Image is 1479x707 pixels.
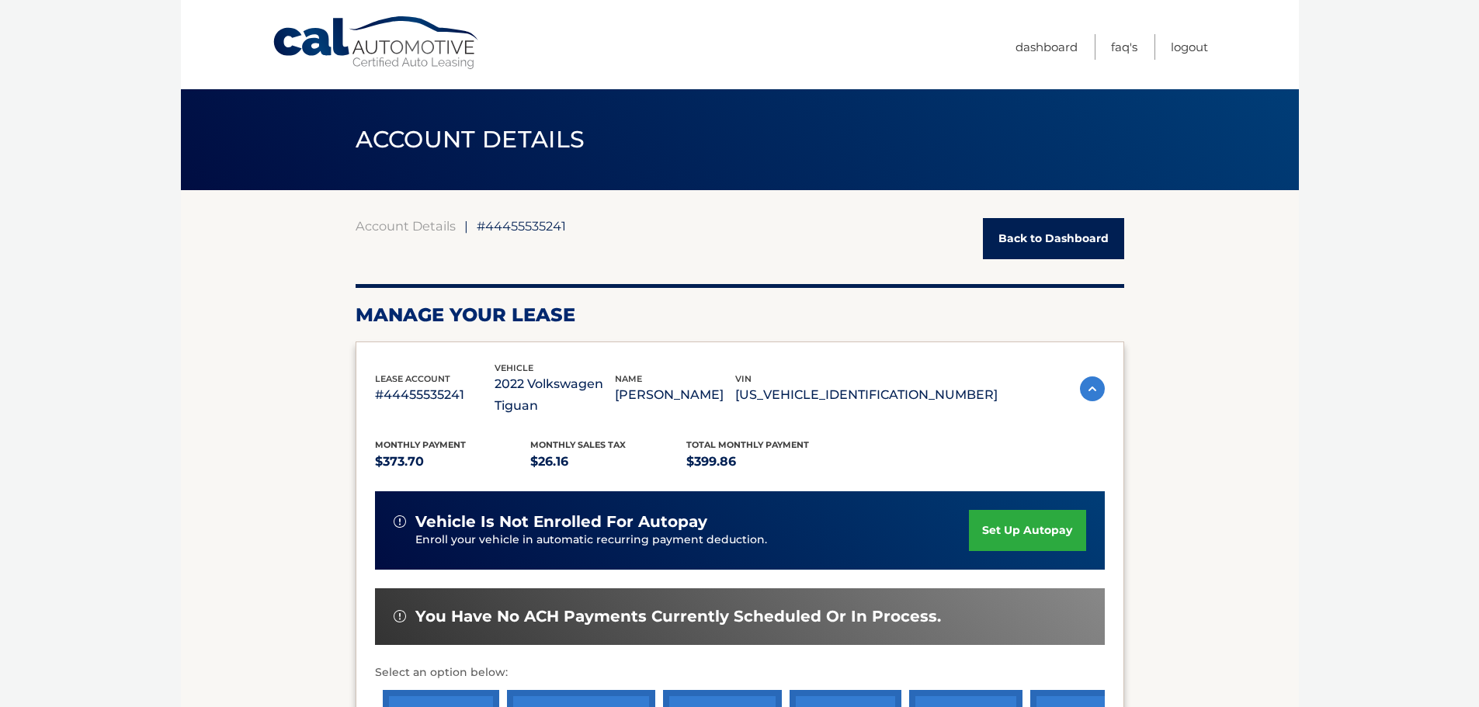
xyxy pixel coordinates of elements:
[1111,34,1137,60] a: FAQ's
[415,607,941,626] span: You have no ACH payments currently scheduled or in process.
[415,512,707,532] span: vehicle is not enrolled for autopay
[375,664,1105,682] p: Select an option below:
[686,451,842,473] p: $399.86
[983,218,1124,259] a: Back to Dashboard
[495,373,615,417] p: 2022 Volkswagen Tiguan
[615,373,642,384] span: name
[356,303,1124,327] h2: Manage Your Lease
[1080,376,1105,401] img: accordion-active.svg
[495,362,533,373] span: vehicle
[464,218,468,234] span: |
[375,384,495,406] p: #44455535241
[394,610,406,622] img: alert-white.svg
[686,439,809,450] span: Total Monthly Payment
[415,532,970,549] p: Enroll your vehicle in automatic recurring payment deduction.
[375,373,450,384] span: lease account
[530,439,626,450] span: Monthly sales Tax
[530,451,686,473] p: $26.16
[969,510,1085,551] a: set up autopay
[735,384,998,406] p: [US_VEHICLE_IDENTIFICATION_NUMBER]
[1016,34,1078,60] a: Dashboard
[356,125,585,154] span: ACCOUNT DETAILS
[394,515,406,528] img: alert-white.svg
[735,373,752,384] span: vin
[615,384,735,406] p: [PERSON_NAME]
[272,16,481,71] a: Cal Automotive
[375,439,466,450] span: Monthly Payment
[375,451,531,473] p: $373.70
[1171,34,1208,60] a: Logout
[477,218,566,234] span: #44455535241
[356,218,456,234] a: Account Details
